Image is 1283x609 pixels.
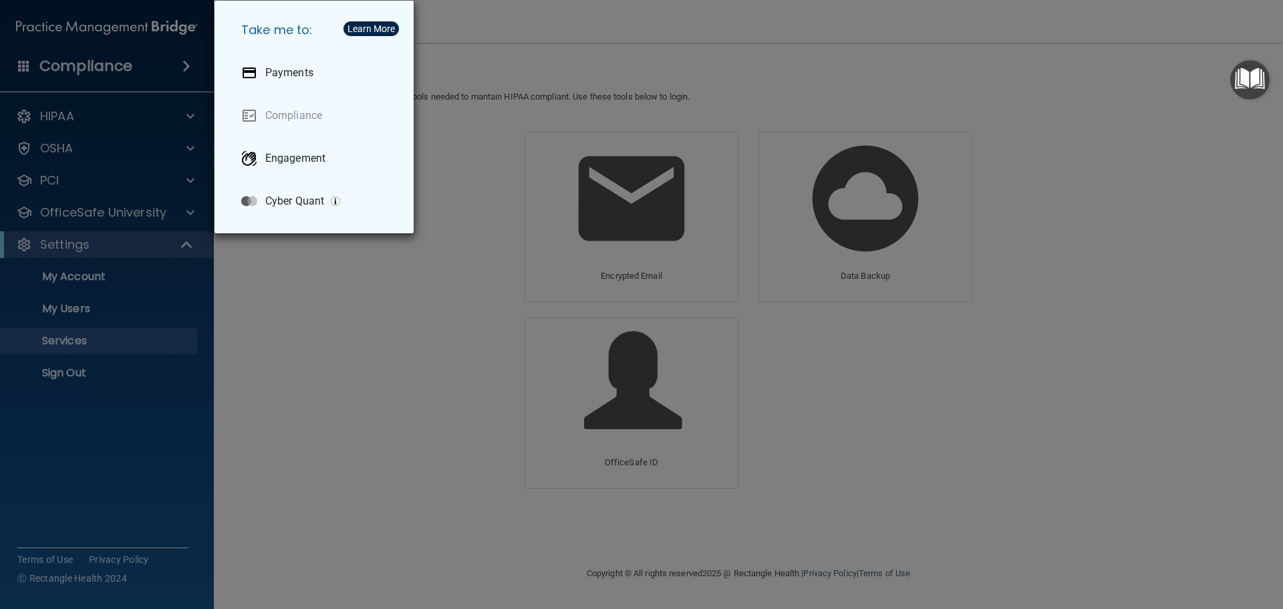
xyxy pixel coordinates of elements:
iframe: Drift Widget Chat Controller [1216,517,1267,568]
p: Payments [265,66,313,80]
a: Engagement [231,140,403,177]
div: Learn More [347,24,395,33]
p: Engagement [265,152,325,165]
button: Learn More [343,21,399,36]
p: Cyber Quant [265,195,324,208]
a: Cyber Quant [231,182,403,220]
a: Payments [231,54,403,92]
h5: Take me to: [231,11,403,49]
a: Compliance [231,97,403,134]
button: Open Resource Center [1230,60,1270,100]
